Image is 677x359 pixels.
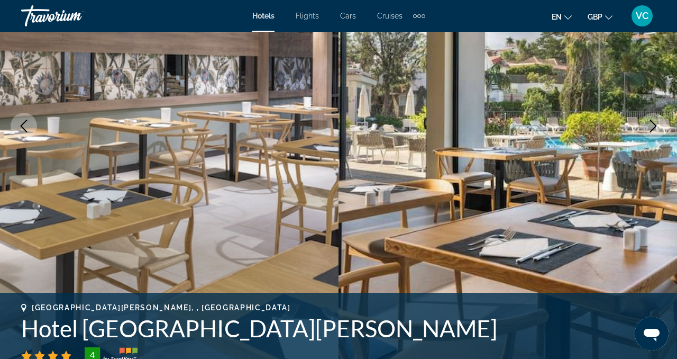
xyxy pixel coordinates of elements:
[413,7,425,24] button: Extra navigation items
[32,303,291,312] span: [GEOGRAPHIC_DATA][PERSON_NAME], , [GEOGRAPHIC_DATA]
[588,9,612,24] button: Change currency
[552,13,562,21] span: en
[636,11,648,21] span: VC
[340,12,356,20] a: Cars
[628,5,656,27] button: User Menu
[252,12,275,20] a: Hotels
[21,315,656,342] h1: Hotel [GEOGRAPHIC_DATA][PERSON_NAME]
[640,113,666,139] button: Next image
[588,13,602,21] span: GBP
[377,12,402,20] a: Cruises
[552,9,572,24] button: Change language
[635,317,669,351] iframe: Button to launch messaging window
[11,113,37,139] button: Previous image
[296,12,319,20] a: Flights
[21,2,127,30] a: Travorium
